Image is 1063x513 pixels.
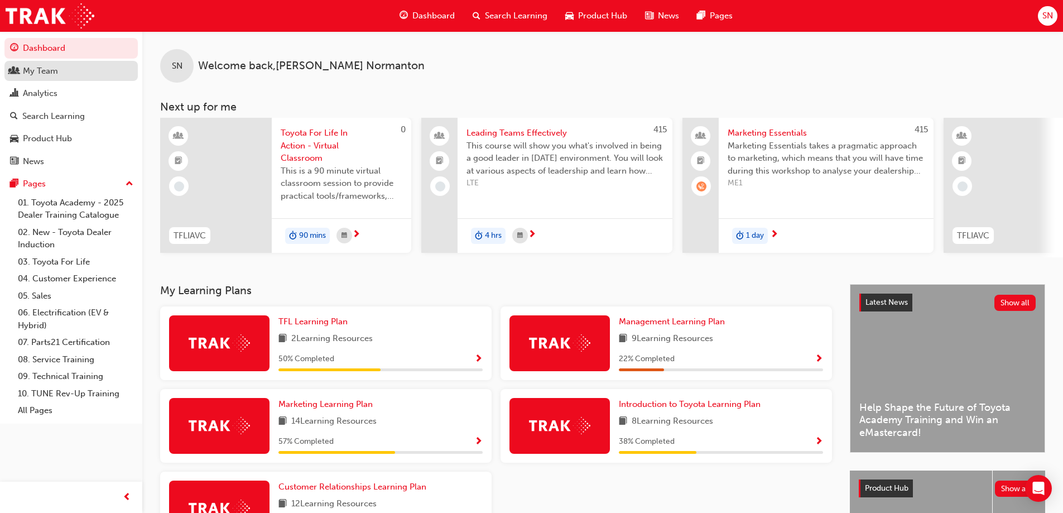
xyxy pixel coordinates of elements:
span: Pages [710,9,733,22]
button: Show Progress [474,352,483,366]
a: Product HubShow all [859,480,1036,497]
span: Show Progress [474,437,483,447]
span: Introduction to Toyota Learning Plan [619,399,761,409]
span: 2 Learning Resources [291,332,373,346]
span: 8 Learning Resources [632,415,713,429]
img: Trak [6,3,94,28]
span: Product Hub [865,483,908,493]
a: Latest NewsShow allHelp Shape the Future of Toyota Academy Training and Win an eMastercard! [850,284,1045,453]
span: ME1 [728,177,925,190]
span: Show Progress [815,437,823,447]
span: learningResourceType_INSTRUCTOR_LED-icon [175,129,182,143]
div: Search Learning [22,110,85,123]
span: people-icon [697,129,705,143]
img: Trak [529,334,590,352]
span: learningRecordVerb_NONE-icon [174,181,184,191]
span: duration-icon [475,229,483,243]
span: Product Hub [578,9,627,22]
button: Show all [995,481,1037,497]
span: booktick-icon [958,154,966,169]
span: 0 [401,124,406,135]
span: 90 mins [299,229,326,242]
button: Show Progress [815,435,823,449]
span: news-icon [645,9,653,23]
span: 57 % Completed [278,435,334,448]
button: Show Progress [815,352,823,366]
span: next-icon [770,230,778,240]
span: Management Learning Plan [619,317,725,327]
span: next-icon [528,230,536,240]
span: calendar-icon [341,229,347,243]
div: Pages [23,178,46,190]
a: 415Leading Teams EffectivelyThis course will show you what's involved in being a good leader in [... [421,118,672,253]
span: prev-icon [123,491,131,505]
div: Product Hub [23,132,72,145]
span: pages-icon [697,9,705,23]
a: 08. Service Training [13,351,138,368]
div: My Team [23,65,58,78]
span: news-icon [10,157,18,167]
span: 415 [915,124,928,135]
span: chart-icon [10,89,18,99]
a: guage-iconDashboard [391,4,464,27]
a: Analytics [4,83,138,104]
a: 01. Toyota Academy - 2025 Dealer Training Catalogue [13,194,138,224]
span: Customer Relationships Learning Plan [278,482,426,492]
span: guage-icon [10,44,18,54]
span: This course will show you what's involved in being a good leader in [DATE] environment. You will ... [466,140,663,178]
span: learningRecordVerb_NONE-icon [435,181,445,191]
span: guage-icon [400,9,408,23]
span: Show Progress [815,354,823,365]
a: Customer Relationships Learning Plan [278,481,431,493]
span: SN [172,60,182,73]
a: 07. Parts21 Certification [13,334,138,351]
a: 06. Electrification (EV & Hybrid) [13,304,138,334]
span: Dashboard [412,9,455,22]
span: 9 Learning Resources [632,332,713,346]
button: Show Progress [474,435,483,449]
div: News [23,155,44,168]
span: book-icon [278,497,287,511]
span: learningResourceType_INSTRUCTOR_LED-icon [958,129,966,143]
span: Show Progress [474,354,483,365]
span: learningRecordVerb_NONE-icon [958,181,968,191]
span: Latest News [865,298,908,307]
span: people-icon [436,129,444,143]
div: Analytics [23,87,57,100]
span: 415 [653,124,667,135]
span: people-icon [10,66,18,76]
a: 09. Technical Training [13,368,138,385]
span: book-icon [278,332,287,346]
h3: Next up for me [142,100,1063,113]
span: learningRecordVerb_WAITLIST-icon [696,181,706,191]
span: booktick-icon [175,154,182,169]
h3: My Learning Plans [160,284,832,297]
a: 02. New - Toyota Dealer Induction [13,224,138,253]
span: Toyota For Life In Action - Virtual Classroom [281,127,402,165]
a: 0TFLIAVCToyota For Life In Action - Virtual ClassroomThis is a 90 minute virtual classroom sessio... [160,118,411,253]
span: booktick-icon [436,154,444,169]
a: All Pages [13,402,138,419]
a: 04. Customer Experience [13,270,138,287]
span: pages-icon [10,179,18,189]
span: Marketing Learning Plan [278,399,373,409]
div: Open Intercom Messenger [1025,475,1052,502]
a: 10. TUNE Rev-Up Training [13,385,138,402]
span: 4 hrs [485,229,502,242]
span: 1 day [746,229,764,242]
a: Marketing Learning Plan [278,398,377,411]
img: Trak [529,417,590,434]
span: TFLIAVC [957,229,989,242]
span: 50 % Completed [278,353,334,366]
a: news-iconNews [636,4,688,27]
span: car-icon [10,134,18,144]
button: Pages [4,174,138,194]
a: Search Learning [4,106,138,127]
span: duration-icon [736,229,744,243]
a: Latest NewsShow all [859,294,1036,311]
a: Dashboard [4,38,138,59]
span: Marketing Essentials [728,127,925,140]
span: car-icon [565,9,574,23]
span: book-icon [619,415,627,429]
span: 22 % Completed [619,353,675,366]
